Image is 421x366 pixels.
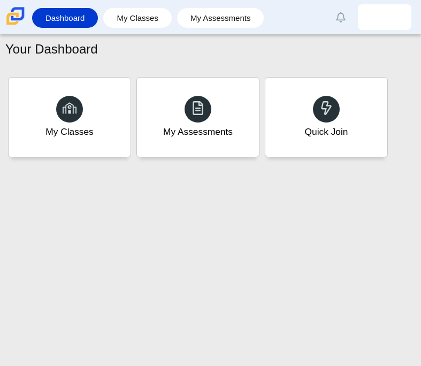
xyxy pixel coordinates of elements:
[4,20,27,29] a: Carmen School of Science & Technology
[8,77,131,157] a: My Classes
[109,8,166,28] a: My Classes
[329,5,353,29] a: Alerts
[37,8,93,28] a: Dashboard
[136,77,259,157] a: My Assessments
[5,40,98,58] h1: Your Dashboard
[358,4,411,30] a: cristian.villegas.u7Z7zA
[4,5,27,27] img: Carmen School of Science & Technology
[305,125,348,139] div: Quick Join
[376,9,393,26] img: cristian.villegas.u7Z7zA
[182,8,259,28] a: My Assessments
[163,125,233,139] div: My Assessments
[265,77,388,157] a: Quick Join
[45,125,94,139] div: My Classes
